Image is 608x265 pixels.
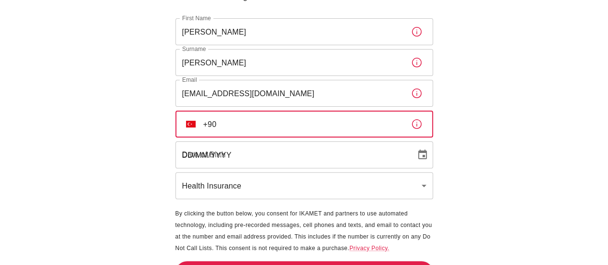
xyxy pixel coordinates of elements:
[182,76,197,84] label: Email
[186,121,196,127] img: unknown
[413,145,432,164] button: Choose date
[349,245,389,252] a: Privacy Policy.
[175,172,433,199] div: Health Insurance
[175,210,432,252] span: By clicking the button below, you consent for IKAMET and partners to use automated technology, in...
[182,14,211,22] label: First Name
[175,141,409,168] input: DD/MM/YYYY
[182,115,199,133] button: Select country
[182,45,206,53] label: Surname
